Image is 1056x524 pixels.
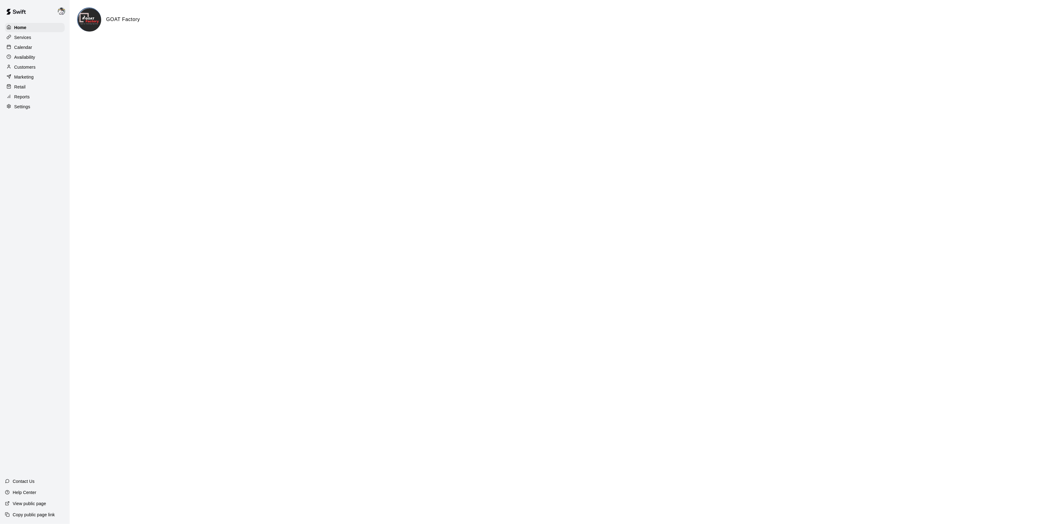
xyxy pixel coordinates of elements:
p: Settings [14,104,30,110]
p: Contact Us [13,478,35,484]
p: Calendar [14,44,32,50]
p: Availability [14,54,35,60]
a: Calendar [5,43,65,52]
p: Marketing [14,74,34,80]
a: Reports [5,92,65,101]
p: Customers [14,64,36,70]
a: Settings [5,102,65,111]
a: Customers [5,62,65,72]
img: Justin Dunning [58,7,65,15]
p: Help Center [13,489,36,496]
p: Reports [14,94,30,100]
p: View public page [13,500,46,507]
div: Justin Dunning [57,5,70,17]
a: Home [5,23,65,32]
p: Home [14,24,27,31]
p: Retail [14,84,26,90]
a: Services [5,33,65,42]
p: Copy public page link [13,512,55,518]
a: Retail [5,82,65,92]
a: Availability [5,53,65,62]
p: Services [14,34,31,41]
h6: GOAT Factory [106,15,140,24]
a: Marketing [5,72,65,82]
img: GOAT Factory logo [78,8,101,32]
